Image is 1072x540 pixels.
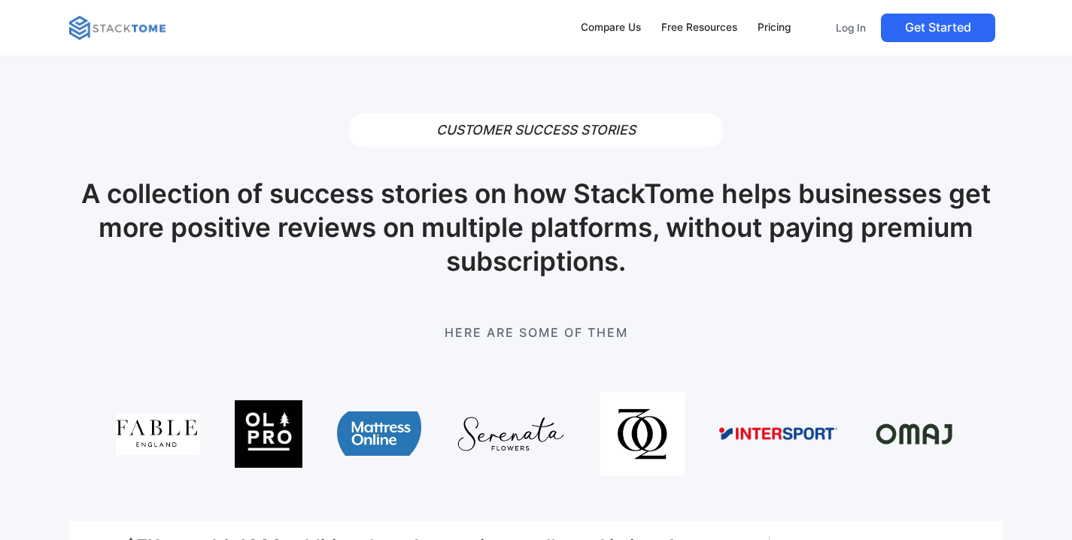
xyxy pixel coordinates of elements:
img: omaj logo [872,392,956,476]
div: Free Resources [661,20,737,36]
div: Compare Us [581,20,641,36]
img: mattress online logo [337,392,421,476]
div: Pricing [758,20,791,36]
img: intersport logo [719,392,837,476]
a: Get Started [881,14,995,42]
a: Free Resources [654,12,745,44]
p: Log In [836,21,866,35]
a: Log In [828,14,875,42]
a: Compare Us [574,12,648,44]
h1: CUSTOMER SUCCESS STORIES [349,114,722,147]
a: Pricing [750,12,797,44]
img: fable england logo [116,392,200,476]
p: Here are some of them [69,323,1003,341]
img: serenata flowers logo [456,392,565,476]
img: olpro logo [235,392,302,476]
img: god save queens logo [600,392,685,476]
h1: A collection of success stories on how StackTome helps businesses get more positive reviews on mu... [69,177,1003,278]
